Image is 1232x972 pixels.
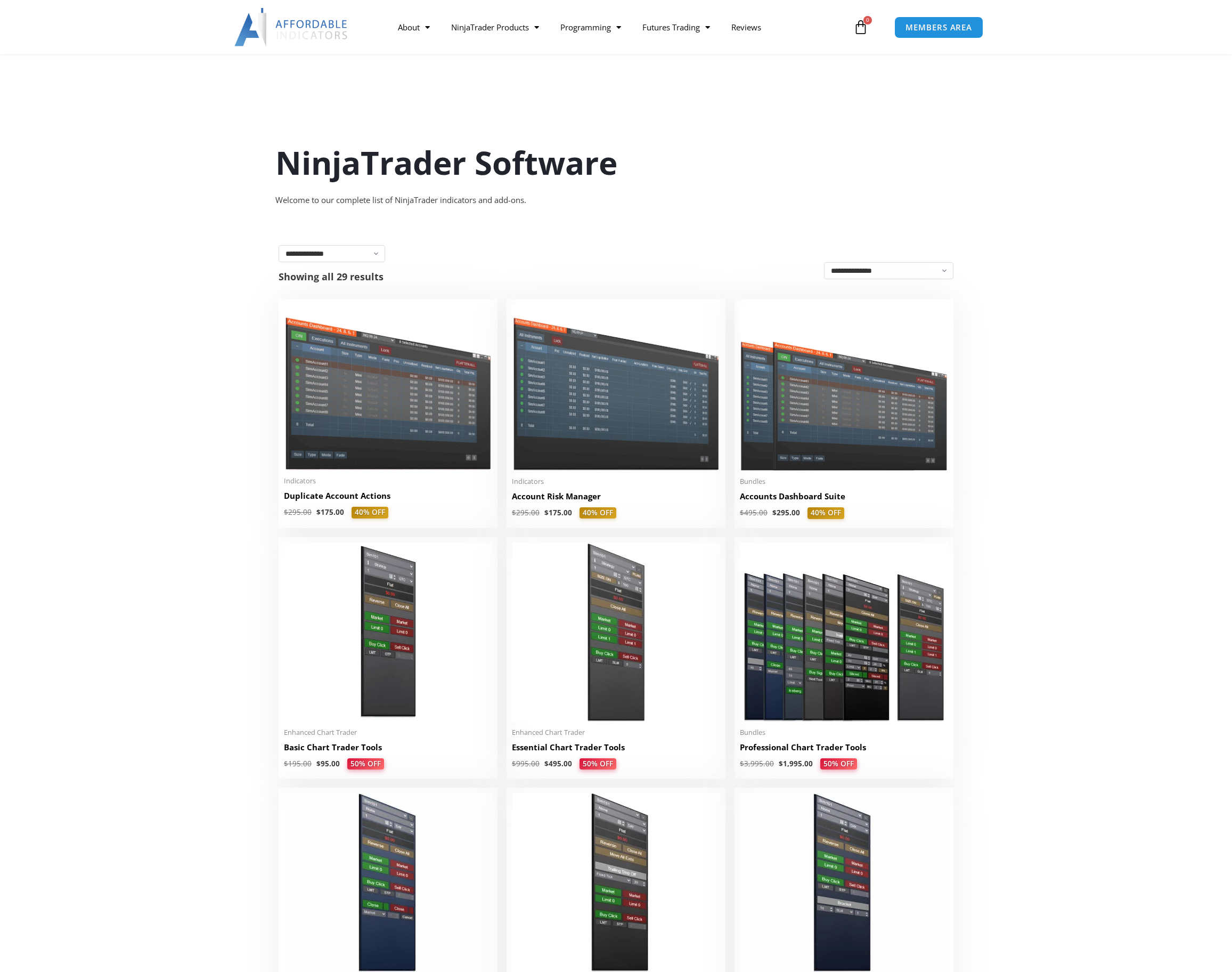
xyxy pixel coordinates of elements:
a: Futures Trading [632,15,721,39]
span: 40% OFF [580,507,616,519]
bdi: 295.00 [772,508,800,517]
h2: Essential Chart Trader Tools [512,742,720,753]
span: $ [284,507,288,517]
span: $ [316,507,321,517]
span: $ [316,759,321,768]
img: Accounts Dashboard Suite [740,304,948,471]
img: AdvancedStopLossMgmt [512,793,720,972]
a: NinjaTrader Products [440,15,550,39]
a: Reviews [721,15,772,39]
span: Indicators [512,477,720,486]
span: $ [779,759,783,768]
a: MEMBERS AREA [894,17,983,38]
img: Duplicate Account Actions [284,304,492,470]
span: 50% OFF [820,758,857,770]
span: $ [740,759,744,768]
h2: Accounts Dashboard Suite [740,491,948,502]
a: About [387,15,440,39]
span: $ [740,508,744,517]
a: Basic Chart Trader Tools [284,742,492,758]
h2: Professional Chart Trader Tools [740,742,948,753]
span: 50% OFF [347,758,384,770]
bdi: 995.00 [512,759,540,768]
a: 0 [837,12,884,43]
span: Indicators [284,476,492,485]
img: BasicTools [284,542,492,722]
img: BracketEntryOrders [740,793,948,972]
span: Enhanced Chart Trader [284,728,492,737]
span: $ [284,759,288,768]
span: MEMBERS AREA [905,23,972,31]
span: 50% OFF [580,758,616,770]
select: Shop order [824,262,953,279]
span: 40% OFF [807,507,844,519]
img: CloseBarOrders [284,793,492,972]
bdi: 295.00 [284,507,312,517]
span: $ [512,759,516,768]
p: Showing all 29 results [279,272,384,281]
div: Welcome to our complete list of NinjaTrader indicators and add-ons. [275,193,957,208]
h1: NinjaTrader Software [275,140,957,185]
span: $ [544,759,549,768]
span: $ [512,508,516,517]
span: $ [772,508,777,517]
bdi: 495.00 [740,508,768,517]
nav: Menu [387,15,851,39]
img: Account Risk Manager [512,304,720,470]
img: ProfessionalToolsBundlePage [740,542,948,722]
img: LogoAI | Affordable Indicators – NinjaTrader [234,8,349,46]
h2: Account Risk Manager [512,491,720,502]
span: 40% OFF [352,507,388,519]
bdi: 95.00 [316,759,340,768]
a: Essential Chart Trader Tools [512,742,720,758]
a: Programming [550,15,632,39]
a: Duplicate Account Actions [284,490,492,507]
span: 0 [863,16,872,25]
bdi: 495.00 [544,759,572,768]
h2: Basic Chart Trader Tools [284,742,492,753]
bdi: 1,995.00 [779,759,813,768]
a: Accounts Dashboard Suite [740,491,948,507]
span: Bundles [740,477,948,486]
bdi: 175.00 [544,508,572,517]
a: Professional Chart Trader Tools [740,742,948,758]
span: Bundles [740,728,948,737]
img: Essential Chart Trader Tools [512,542,720,722]
bdi: 195.00 [284,759,312,768]
span: $ [544,508,549,517]
bdi: 3,995.00 [740,759,774,768]
span: Enhanced Chart Trader [512,728,720,737]
h2: Duplicate Account Actions [284,490,492,501]
bdi: 175.00 [316,507,344,517]
bdi: 295.00 [512,508,540,517]
a: Account Risk Manager [512,491,720,507]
